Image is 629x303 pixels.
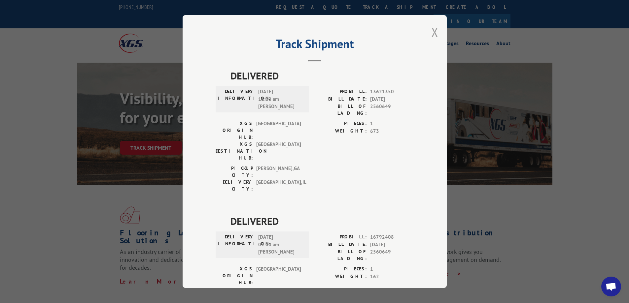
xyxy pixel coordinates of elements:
[256,141,301,162] span: [GEOGRAPHIC_DATA]
[370,273,414,281] span: 162
[370,103,414,117] span: 2560649
[216,141,253,162] label: XGS DESTINATION HUB:
[431,23,438,41] button: Close modal
[315,241,367,249] label: BILL DATE:
[370,96,414,103] span: [DATE]
[370,241,414,249] span: [DATE]
[370,233,414,241] span: 16792408
[370,88,414,96] span: 13621350
[258,88,303,110] span: [DATE] 11:00 am [PERSON_NAME]
[315,248,367,262] label: BILL OF LADING:
[256,179,301,193] span: [GEOGRAPHIC_DATA] , IL
[315,265,367,273] label: PIECES:
[256,265,301,286] span: [GEOGRAPHIC_DATA]
[216,39,414,52] h2: Track Shipment
[230,214,414,228] span: DELIVERED
[216,265,253,286] label: XGS ORIGIN HUB:
[315,128,367,135] label: WEIGHT:
[315,233,367,241] label: PROBILL:
[370,265,414,273] span: 1
[256,120,301,141] span: [GEOGRAPHIC_DATA]
[370,248,414,262] span: 2560649
[315,273,367,281] label: WEIGHT:
[256,165,301,179] span: [PERSON_NAME] , GA
[315,88,367,96] label: PROBILL:
[218,88,255,110] label: DELIVERY INFORMATION:
[216,120,253,141] label: XGS ORIGIN HUB:
[370,128,414,135] span: 673
[315,96,367,103] label: BILL DATE:
[315,120,367,128] label: PIECES:
[230,68,414,83] span: DELIVERED
[258,233,303,256] span: [DATE] 09:00 am [PERSON_NAME]
[216,165,253,179] label: PICKUP CITY:
[601,277,621,296] div: Open chat
[370,120,414,128] span: 1
[218,233,255,256] label: DELIVERY INFORMATION:
[315,103,367,117] label: BILL OF LADING:
[216,179,253,193] label: DELIVERY CITY:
